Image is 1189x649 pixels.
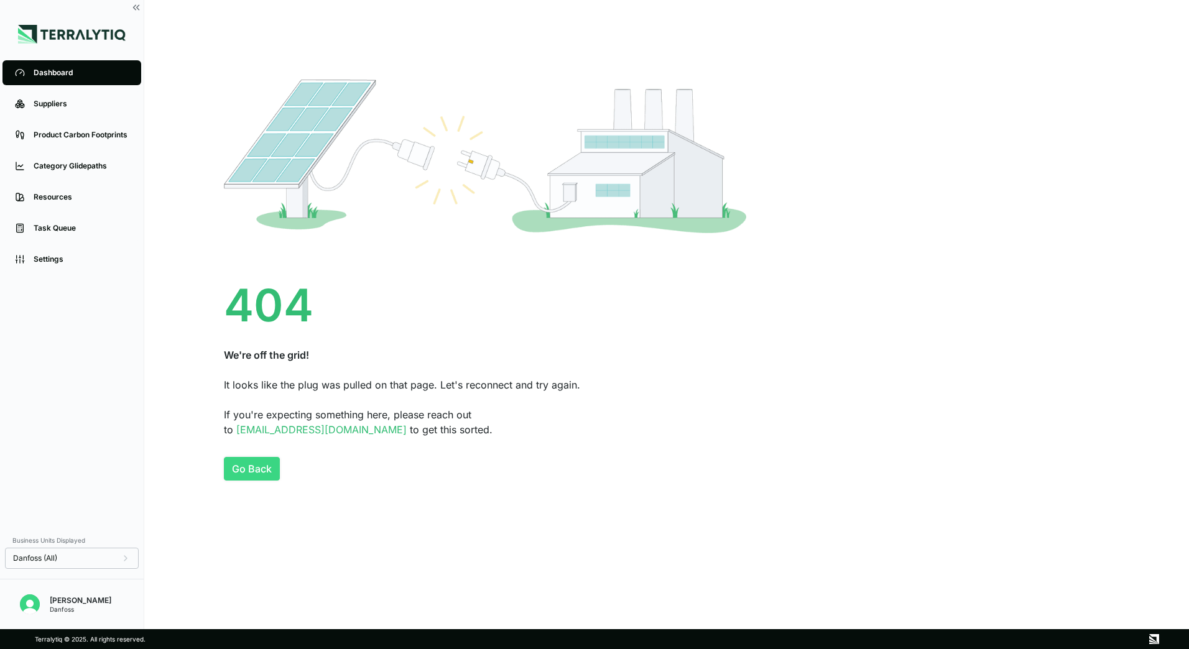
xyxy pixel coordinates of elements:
[15,589,45,619] button: Open user button
[34,99,129,109] div: Suppliers
[5,533,139,548] div: Business Units Displayed
[224,80,746,233] img: 404 Not Found
[34,192,129,202] div: Resources
[224,407,1109,437] div: If you're expecting something here, please reach out to to get this sorted.
[34,68,129,78] div: Dashboard
[224,457,280,481] button: Go Back
[50,596,111,605] div: [PERSON_NAME]
[20,594,40,614] img: Victoria Odoma
[13,553,57,563] span: Danfoss (All)
[34,130,129,140] div: Product Carbon Footprints
[18,25,126,44] img: Logo
[236,423,407,436] a: [EMAIL_ADDRESS][DOMAIN_NAME]
[50,605,111,613] div: Danfoss
[34,223,129,233] div: Task Queue
[34,161,129,171] div: Category Glidepaths
[34,254,129,264] div: Settings
[224,377,1109,392] div: It looks like the plug was pulled on that page. Let's reconnect and try again.
[224,283,1109,328] div: 404
[224,348,1109,362] div: We're off the grid!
